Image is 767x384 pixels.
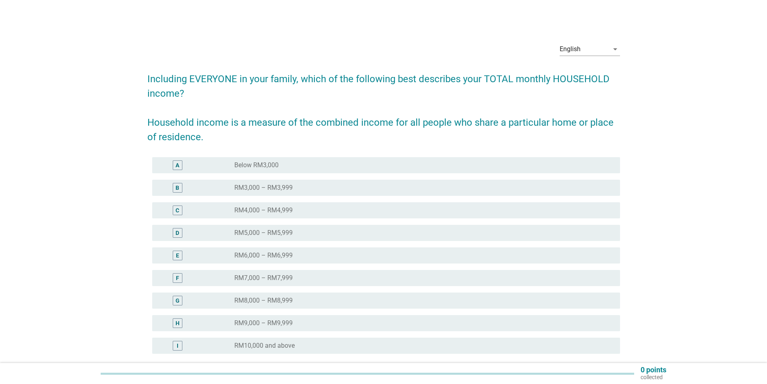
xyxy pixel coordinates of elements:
div: A [176,161,179,170]
label: RM4,000 – RM4,999 [234,206,293,214]
label: RM8,000 – RM8,999 [234,297,293,305]
label: RM9,000 – RM9,999 [234,319,293,327]
div: B [176,184,179,192]
p: collected [641,374,666,381]
div: F [176,274,179,282]
h2: Including EVERYONE in your family, which of the following best describes your TOTAL monthly HOUSE... [147,64,620,144]
div: H [176,319,180,328]
div: English [560,46,581,53]
div: I [177,342,178,350]
label: Below RM3,000 [234,161,279,169]
label: RM7,000 – RM7,999 [234,274,293,282]
label: RM3,000 – RM3,999 [234,184,293,192]
i: arrow_drop_down [610,44,620,54]
label: RM10,000 and above [234,342,295,350]
div: E [176,251,179,260]
div: D [176,229,179,237]
div: C [176,206,179,215]
p: 0 points [641,366,666,374]
label: RM5,000 – RM5,999 [234,229,293,237]
label: RM6,000 – RM6,999 [234,251,293,259]
div: G [176,297,180,305]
